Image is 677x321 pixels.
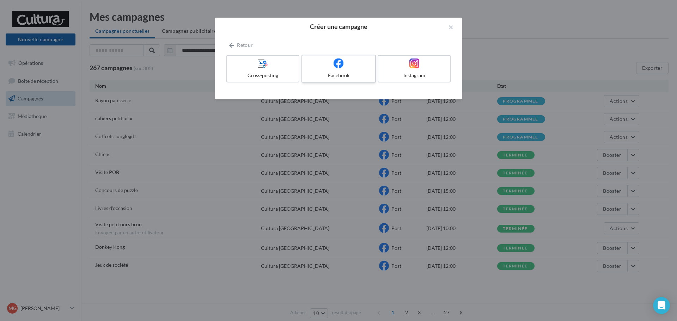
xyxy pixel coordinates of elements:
div: Facebook [305,72,372,79]
button: Retour [226,41,256,49]
h2: Créer une campagne [226,23,451,30]
div: Cross-posting [230,72,296,79]
div: Open Intercom Messenger [653,297,670,314]
div: Instagram [381,72,447,79]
